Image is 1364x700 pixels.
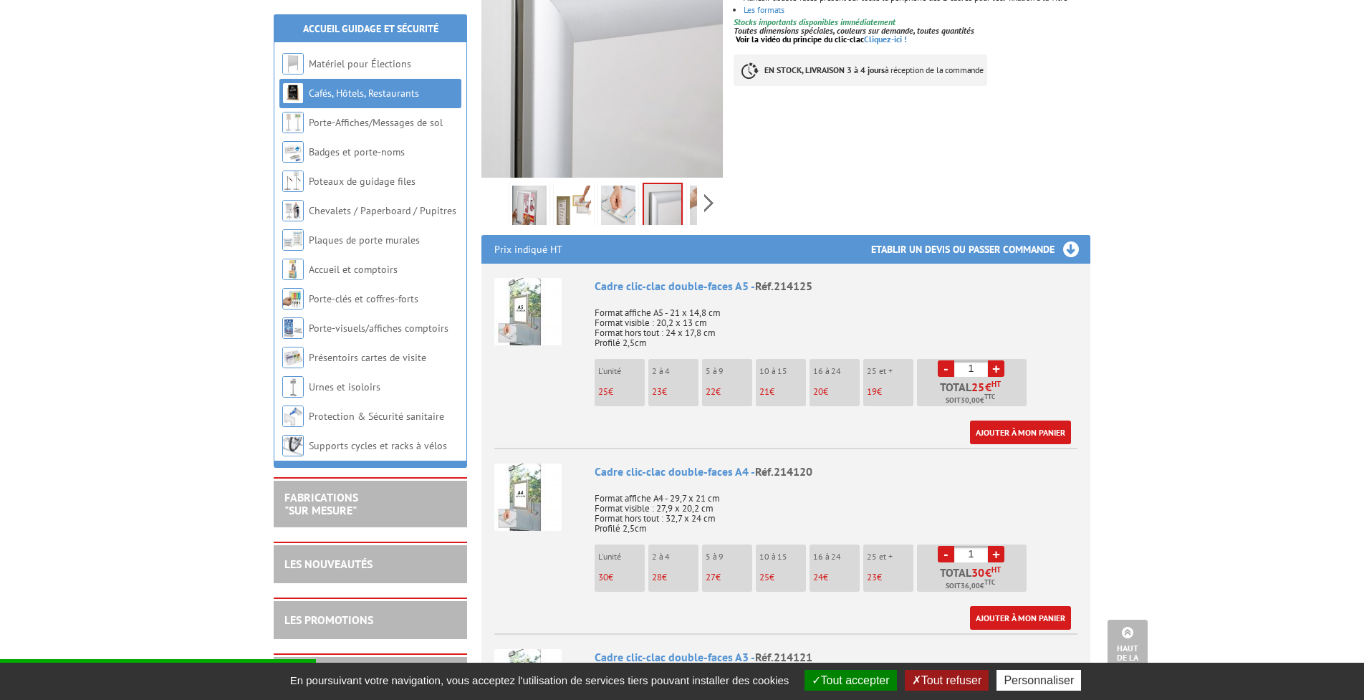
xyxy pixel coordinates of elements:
[309,263,398,276] a: Accueil et comptoirs
[598,571,608,583] span: 30
[706,552,752,562] p: 5 à 9
[984,393,995,401] sup: TTC
[282,200,304,221] img: Chevalets / Paperboard / Pupitres
[985,381,991,393] span: €
[282,112,304,133] img: Porte-Affiches/Messages de sol
[282,53,304,75] img: Matériel pour Élections
[1108,620,1148,679] a: Haut de la page
[946,395,995,406] span: Soit €
[309,439,447,452] a: Supports cycles et racks à vélos
[734,16,895,27] font: Stocks importants disponibles immédiatement
[595,464,1077,480] div: Cadre clic-clac double-faces A4 -
[309,322,448,335] a: Porte-visuels/affiches comptoirs
[938,546,954,562] a: -
[867,385,877,398] span: 19
[867,387,913,397] p: €
[736,34,864,44] span: Voir la vidéo du principe du clic-clac
[282,288,304,310] img: Porte-clés et coffres-forts
[991,565,1001,575] sup: HT
[309,204,456,217] a: Chevalets / Paperboard / Pupitres
[736,34,907,44] a: Voir la vidéo du principe du clic-clacCliquez-ici !
[512,186,547,230] img: 214125_cadre_clic_clac_double_faces_vitrine.jpg
[702,191,716,215] span: Next
[759,571,769,583] span: 25
[971,381,985,393] span: 25
[744,4,784,15] a: Les formats
[282,229,304,251] img: Plaques de porte murales
[988,546,1004,562] a: +
[494,278,562,345] img: Cadre clic-clac double-faces A5
[598,387,645,397] p: €
[652,572,698,582] p: €
[282,435,304,456] img: Supports cycles et racks à vélos
[706,571,716,583] span: 27
[759,552,806,562] p: 10 à 15
[805,670,897,691] button: Tout accepter
[601,186,635,230] img: 214125_cadre_clic_clac_4.jpg
[755,279,812,293] span: Réf.214125
[961,580,980,592] span: 36,00
[813,385,823,398] span: 20
[755,464,812,479] span: Réf.214120
[734,54,987,86] p: à réception de la commande
[595,649,1077,666] div: Cadre clic-clac double-faces A3 -
[706,366,752,376] p: 5 à 9
[309,292,418,305] a: Porte-clés et coffres-forts
[813,366,860,376] p: 16 à 24
[652,552,698,562] p: 2 à 4
[494,235,562,264] p: Prix indiqué HT
[759,572,806,582] p: €
[309,234,420,246] a: Plaques de porte murales
[598,572,645,582] p: €
[282,259,304,280] img: Accueil et comptoirs
[905,670,989,691] button: Tout refuser
[652,387,698,397] p: €
[755,650,812,664] span: Réf.214121
[309,116,443,129] a: Porte-Affiches/Messages de sol
[494,464,562,531] img: Cadre clic-clac double-faces A4
[813,571,823,583] span: 24
[282,317,304,339] img: Porte-visuels/affiches comptoirs
[595,484,1077,534] p: Format affiche A4 - 29,7 x 21 cm Format visible : 27,9 x 20,2 cm Format hors tout : 32,7 x 24 cm ...
[690,186,724,230] img: 214125_cadre_clic_clac_1_bis.jpg
[988,360,1004,377] a: +
[282,406,304,427] img: Protection & Sécurité sanitaire
[734,25,974,36] em: Toutes dimensions spéciales, couleurs sur demande, toutes quantités
[652,385,662,398] span: 23
[557,186,591,230] img: 214125.jpg
[946,580,995,592] span: Soit €
[961,395,980,406] span: 30,00
[971,567,985,578] span: 30
[309,410,444,423] a: Protection & Sécurité sanitaire
[813,572,860,582] p: €
[970,421,1071,444] a: Ajouter à mon panier
[871,235,1090,264] h3: Etablir un devis ou passer commande
[282,171,304,192] img: Poteaux de guidage files
[282,376,304,398] img: Urnes et isoloirs
[309,57,411,70] a: Matériel pour Élections
[284,613,373,627] a: LES PROMOTIONS
[309,145,405,158] a: Badges et porte-noms
[996,670,1081,691] button: Personnaliser (fenêtre modale)
[867,572,913,582] p: €
[282,82,304,104] img: Cafés, Hôtels, Restaurants
[309,87,419,100] a: Cafés, Hôtels, Restaurants
[284,557,373,571] a: LES NOUVEAUTÉS
[706,385,716,398] span: 22
[598,552,645,562] p: L'unité
[759,385,769,398] span: 21
[759,387,806,397] p: €
[644,184,681,229] img: 214125_cadre_clic_clac_3.jpg
[595,278,1077,294] div: Cadre clic-clac double-faces A5 -
[938,360,954,377] a: -
[303,22,438,35] a: Accueil Guidage et Sécurité
[921,567,1027,592] p: Total
[284,490,358,517] a: FABRICATIONS"Sur Mesure"
[813,552,860,562] p: 16 à 24
[706,572,752,582] p: €
[867,366,913,376] p: 25 et +
[595,298,1077,348] p: Format affiche A5 - 21 x 14,8 cm Format visible : 20,2 x 13 cm Format hors tout : 24 x 17,8 cm Pr...
[652,366,698,376] p: 2 à 4
[282,141,304,163] img: Badges et porte-noms
[764,64,885,75] strong: EN STOCK, LIVRAISON 3 à 4 jours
